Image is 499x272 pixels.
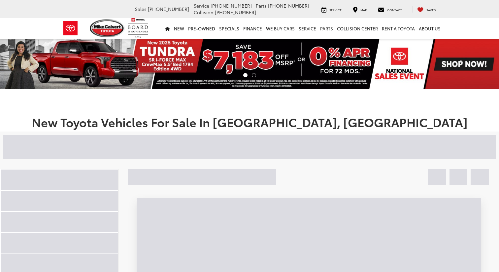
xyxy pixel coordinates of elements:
[329,8,342,12] span: Service
[268,2,309,9] span: [PHONE_NUMBER]
[148,6,189,12] span: [PHONE_NUMBER]
[58,18,83,39] img: Toyota
[348,6,372,13] a: Map
[426,8,436,12] span: Saved
[211,2,252,9] span: [PHONE_NUMBER]
[90,19,125,37] img: Mike Calvert Toyota
[194,2,209,9] span: Service
[256,2,267,9] span: Parts
[297,18,318,39] a: Service
[163,18,172,39] a: Home
[215,9,256,16] span: [PHONE_NUMBER]
[335,18,380,39] a: Collision Center
[172,18,186,39] a: New
[360,8,367,12] span: Map
[387,8,402,12] span: Contact
[417,18,443,39] a: About Us
[264,18,297,39] a: WE BUY CARS
[373,6,407,13] a: Contact
[318,18,335,39] a: Parts
[217,18,241,39] a: Specials
[412,6,441,13] a: My Saved Vehicles
[380,18,417,39] a: Rent a Toyota
[186,18,217,39] a: Pre-Owned
[316,6,347,13] a: Service
[241,18,264,39] a: Finance
[194,9,214,16] span: Collision
[135,6,147,12] span: Sales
